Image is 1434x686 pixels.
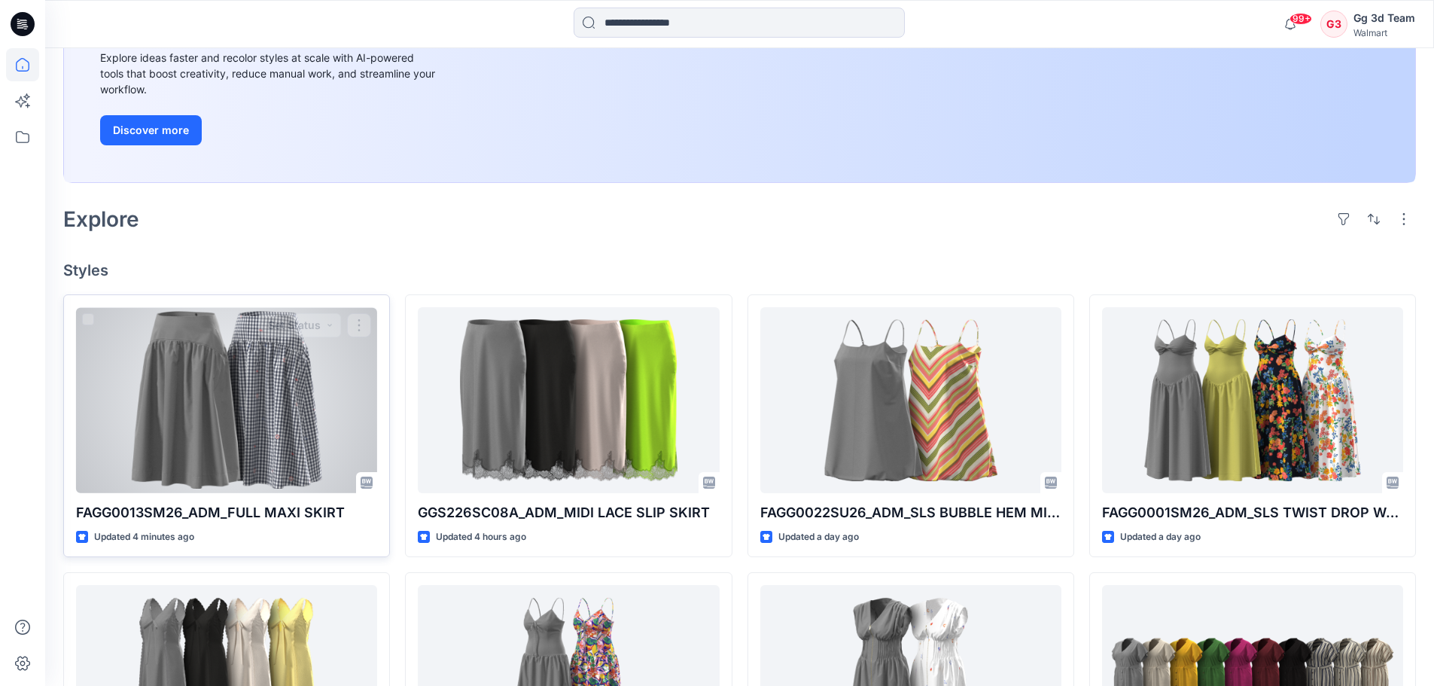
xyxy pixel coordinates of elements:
[100,115,202,145] button: Discover more
[1102,307,1403,493] a: FAGG0001SM26_ADM_SLS TWIST DROP WAIST MAXI DRESS
[1120,529,1201,545] p: Updated a day ago
[1289,13,1312,25] span: 99+
[1102,502,1403,523] p: FAGG0001SM26_ADM_SLS TWIST DROP WAIST MAXI DRESS
[1353,27,1415,38] div: Walmart
[418,307,719,493] a: GGS226SC08A_ADM_MIDI LACE SLIP SKIRT
[436,529,526,545] p: Updated 4 hours ago
[63,207,139,231] h2: Explore
[778,529,859,545] p: Updated a day ago
[76,307,377,493] a: FAGG0013SM26_ADM_FULL MAXI SKIRT
[418,502,719,523] p: GGS226SC08A_ADM_MIDI LACE SLIP SKIRT
[100,115,439,145] a: Discover more
[76,502,377,523] p: FAGG0013SM26_ADM_FULL MAXI SKIRT
[100,50,439,97] div: Explore ideas faster and recolor styles at scale with AI-powered tools that boost creativity, red...
[760,502,1061,523] p: FAGG0022SU26_ADM_SLS BUBBLE HEM MINI DRESS
[63,261,1416,279] h4: Styles
[1320,11,1347,38] div: G3
[1353,9,1415,27] div: Gg 3d Team
[760,307,1061,493] a: FAGG0022SU26_ADM_SLS BUBBLE HEM MINI DRESS
[94,529,194,545] p: Updated 4 minutes ago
